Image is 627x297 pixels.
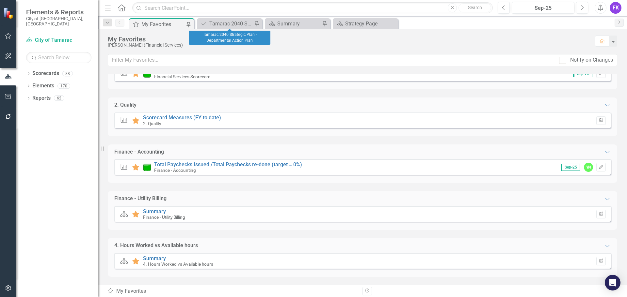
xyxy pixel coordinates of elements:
div: My Favorites [141,20,185,28]
a: Strategy Page [334,20,396,28]
small: City of [GEOGRAPHIC_DATA], [GEOGRAPHIC_DATA] [26,16,91,27]
div: Summary [277,20,320,28]
span: Search [468,5,482,10]
div: 4. Hours Worked vs Available hours [114,242,198,249]
div: My Favorites [107,288,358,295]
button: Sep-25 [512,2,574,14]
small: Finance - Utility Billing [143,215,185,220]
span: Sep-25 [561,164,580,171]
img: ClearPoint Strategy [3,7,15,19]
div: Sep-25 [514,4,572,12]
a: Total Paychecks Issued /Total Paychecks re-done (target = 0%) [154,161,302,168]
div: Notify on Changes [570,56,613,64]
a: Summary [143,208,166,215]
input: Filter My Favorites... [108,54,555,66]
a: City of Tamarac [26,37,91,44]
a: Tamarac 2040 Strategic Plan - Departmental Action Plan [199,20,252,28]
button: FK [610,2,621,14]
div: My Favorites [108,36,588,43]
small: 2. Quality [143,121,161,126]
small: Financial Services Scorecard [154,74,211,79]
a: Summary [143,255,166,261]
div: Strategy Page [345,20,396,28]
div: Tamarac 2040 Strategic Plan - Departmental Action Plan [189,31,270,45]
img: Meets or exceeds target [143,163,151,171]
input: Search Below... [26,52,91,63]
div: Finance - Utility Billing [114,195,167,202]
button: Search [458,3,491,12]
a: Reports [32,95,51,102]
div: 88 [62,71,73,76]
div: Tamarac 2040 Strategic Plan - Departmental Action Plan [209,20,252,28]
a: Scorecards [32,70,59,77]
div: YN [584,163,593,172]
div: Finance - Accounting [114,148,164,156]
a: Scorecard Measures (FY to date) [143,114,221,121]
span: Elements & Reports [26,8,91,16]
div: 62 [54,96,64,101]
small: Finance - Accounting [154,168,196,173]
input: Search ClearPoint... [132,2,493,14]
div: 170 [57,83,70,89]
div: [PERSON_NAME] (Financial Services) [108,43,588,48]
small: 4. Hours Worked vs Available hours [143,261,213,267]
div: Open Intercom Messenger [605,275,620,290]
div: 2. Quality [114,101,137,109]
a: Elements [32,82,54,90]
a: Summary [266,20,320,28]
